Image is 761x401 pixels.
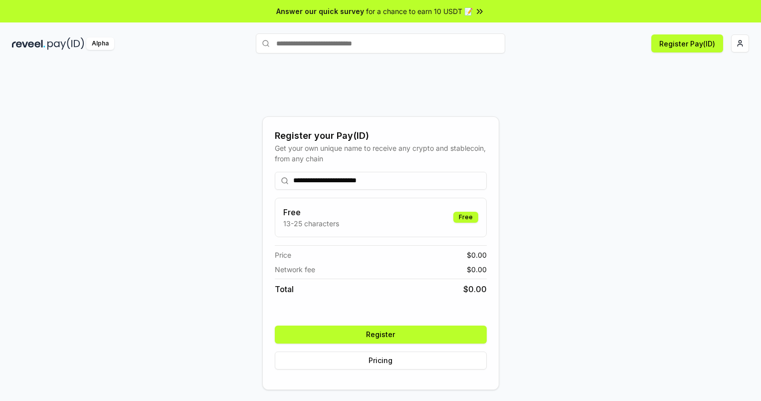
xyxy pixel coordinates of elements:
[366,6,473,16] span: for a chance to earn 10 USDT 📝
[12,37,45,50] img: reveel_dark
[47,37,84,50] img: pay_id
[283,206,339,218] h3: Free
[275,352,487,370] button: Pricing
[276,6,364,16] span: Answer our quick survey
[275,143,487,164] div: Get your own unique name to receive any crypto and stablecoin, from any chain
[275,129,487,143] div: Register your Pay(ID)
[275,326,487,344] button: Register
[283,218,339,229] p: 13-25 characters
[86,37,114,50] div: Alpha
[275,250,291,260] span: Price
[463,283,487,295] span: $ 0.00
[467,250,487,260] span: $ 0.00
[275,264,315,275] span: Network fee
[651,34,723,52] button: Register Pay(ID)
[467,264,487,275] span: $ 0.00
[275,283,294,295] span: Total
[453,212,478,223] div: Free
